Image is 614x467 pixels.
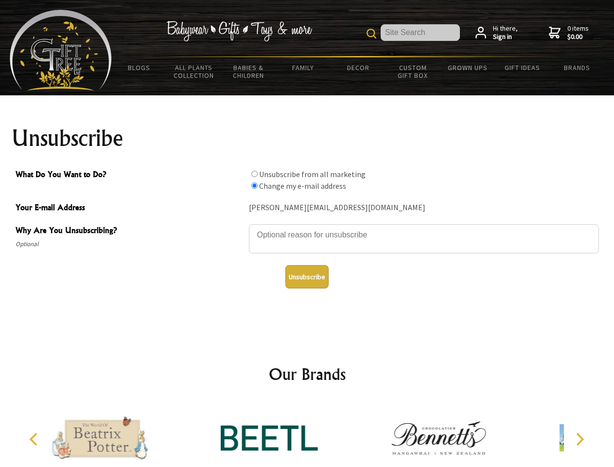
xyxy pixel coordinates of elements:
[16,224,244,238] span: Why Are You Unsubscribing?
[475,24,518,41] a: Hi there,Sign in
[493,24,518,41] span: Hi there,
[10,10,112,90] img: Babyware - Gifts - Toys and more...
[12,126,603,150] h1: Unsubscribe
[249,200,599,216] div: [PERSON_NAME][EMAIL_ADDRESS][DOMAIN_NAME]
[24,429,46,450] button: Previous
[440,57,495,78] a: Grown Ups
[276,57,331,78] a: Family
[567,33,589,41] strong: $0.00
[112,57,167,78] a: BLOGS
[367,29,376,38] img: product search
[550,57,605,78] a: Brands
[251,171,258,177] input: What Do You Want to Do?
[259,181,346,191] label: Change my e-mail address
[381,24,460,41] input: Site Search
[16,201,244,216] span: Your E-mail Address
[569,429,590,450] button: Next
[249,224,599,253] textarea: Why Are You Unsubscribing?
[285,265,329,288] button: Unsubscribe
[16,168,244,182] span: What Do You Want to Do?
[567,24,589,41] span: 0 items
[221,57,276,86] a: Babies & Children
[549,24,589,41] a: 0 items$0.00
[166,21,312,41] img: Babywear - Gifts - Toys & more
[16,238,244,250] span: Optional
[386,57,440,86] a: Custom Gift Box
[495,57,550,78] a: Gift Ideas
[493,33,518,41] strong: Sign in
[259,169,366,179] label: Unsubscribe from all marketing
[331,57,386,78] a: Decor
[167,57,222,86] a: All Plants Collection
[19,362,595,386] h2: Our Brands
[251,182,258,189] input: What Do You Want to Do?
